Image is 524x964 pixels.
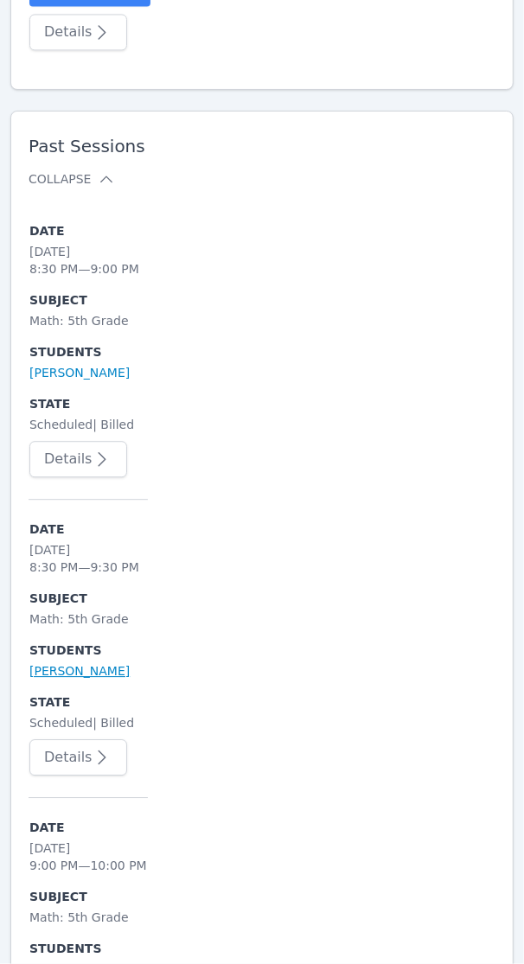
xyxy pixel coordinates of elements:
a: [PERSON_NAME] [29,364,130,381]
tr: Date[DATE]8:30 PM—9:00 PMSubjectMath: 5th GradeStudents[PERSON_NAME]StateScheduled| BilledDetails [29,201,148,500]
tr: Date[DATE]8:30 PM—9:30 PMSubjectMath: 5th GradeStudents[PERSON_NAME]StateScheduled| BilledDetails [29,500,148,798]
span: Students [29,343,147,361]
span: State [29,693,147,711]
button: Details [29,14,127,50]
button: Details [29,739,127,776]
span: State [29,395,147,412]
div: Math: 5th Grade [29,610,147,628]
div: [DATE] 8:30 PM — 9:30 PM [29,541,139,576]
span: Date [29,222,147,239]
div: Math: 5th Grade [29,909,147,926]
span: Scheduled | Billed [29,716,134,730]
span: Scheduled | Billed [29,418,134,431]
div: Math: 5th Grade [29,312,147,329]
span: Students [29,642,147,659]
a: [PERSON_NAME] [29,662,130,680]
button: Details [29,441,127,477]
div: [DATE] 8:30 PM — 9:00 PM [29,243,139,278]
span: Subject [29,590,147,607]
span: Subject [29,291,147,309]
span: Subject [29,888,147,905]
div: [DATE] 9:00 PM — 10:00 PM [29,840,147,874]
span: Students [29,940,147,957]
span: Date [29,520,147,538]
span: Past Sessions [29,136,495,156]
button: Collapse [29,170,115,188]
span: Date [29,819,147,836]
